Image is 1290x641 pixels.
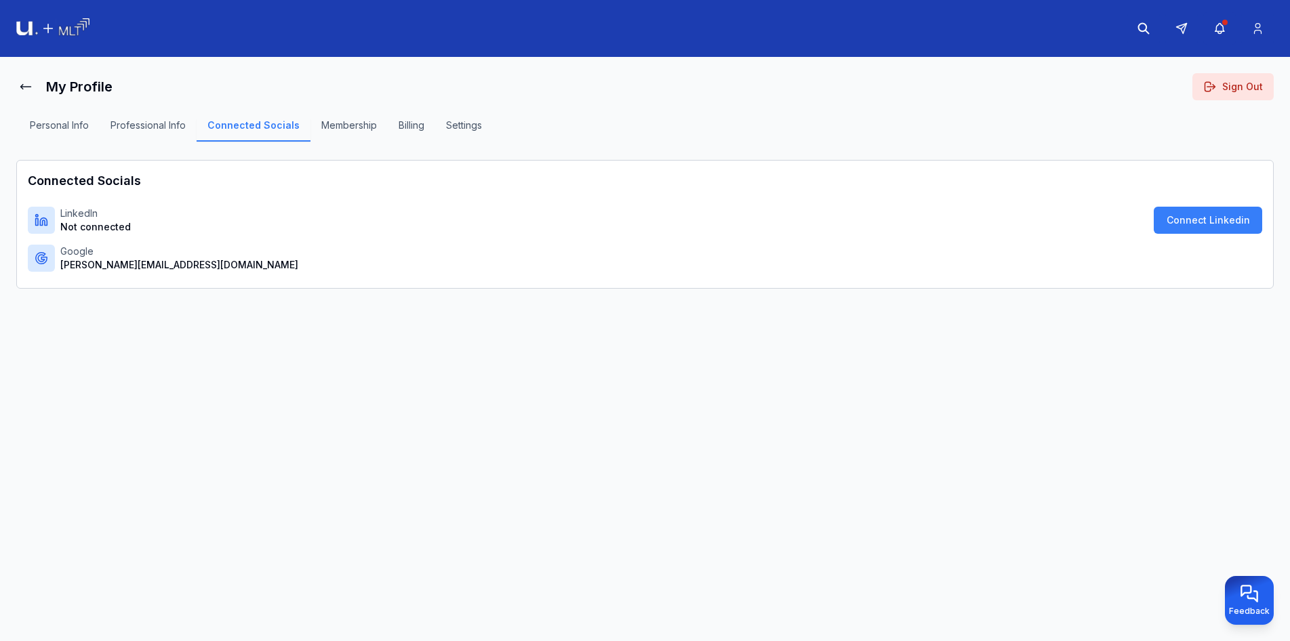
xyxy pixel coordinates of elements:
[46,77,113,96] h1: My Profile
[1229,606,1270,617] span: Feedback
[1192,73,1274,100] button: Sign Out
[310,119,388,142] button: Membership
[60,245,298,258] p: Google
[1154,207,1262,234] button: Connect Linkedin
[435,119,493,142] button: Settings
[19,119,100,142] button: Personal Info
[100,119,197,142] button: Professional Info
[60,258,298,272] p: [PERSON_NAME][EMAIL_ADDRESS][DOMAIN_NAME]
[16,18,89,39] img: Logo
[28,171,1262,190] h1: Connected Socials
[1225,576,1274,625] button: Provide feedback
[388,119,435,142] button: Billing
[60,207,131,220] p: LinkedIn
[60,220,131,234] p: Not connected
[197,119,310,142] button: Connected Socials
